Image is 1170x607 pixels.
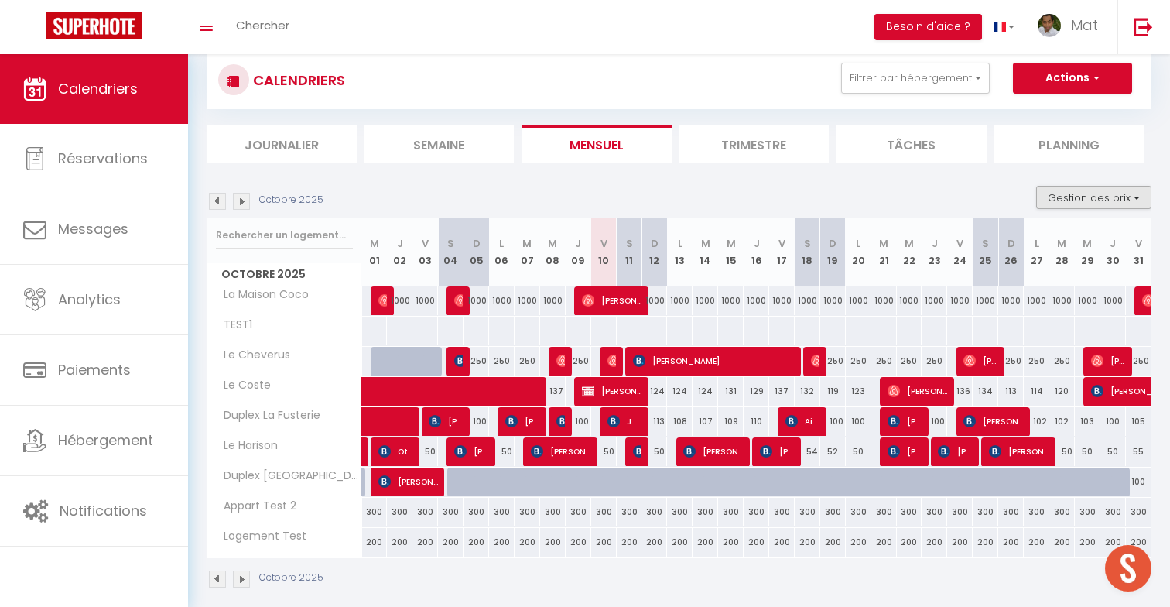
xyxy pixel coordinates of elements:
span: Analytics [58,290,121,309]
div: 300 [515,498,540,526]
span: Calendriers [58,79,138,98]
div: Ouvrir le chat [1105,545,1151,592]
span: Le Coste [210,377,275,394]
div: 200 [846,528,871,557]
div: 200 [1075,528,1100,557]
span: Réservations [58,149,148,168]
li: Journalier [207,125,357,163]
abbr: S [982,236,989,251]
div: 200 [362,528,388,557]
div: 100 [566,407,591,436]
div: 300 [540,498,566,526]
abbr: S [626,236,633,251]
div: 200 [718,528,744,557]
span: Le Cheverus [210,347,294,364]
div: 131 [718,377,744,406]
div: 1000 [769,286,795,315]
span: La Maison Coco [210,286,313,303]
div: 1000 [412,286,438,315]
span: [PERSON_NAME] [531,437,590,466]
div: 250 [489,347,515,376]
button: Gestion des prix [1036,186,1151,209]
span: [PERSON_NAME] [811,346,819,376]
div: 300 [387,498,412,526]
div: 137 [769,377,795,406]
button: Filtrer par hébergement [841,63,990,94]
div: 1000 [922,286,947,315]
span: [PERSON_NAME] [1091,346,1125,376]
div: 50 [1075,437,1100,466]
abbr: J [932,236,938,251]
abbr: J [1110,236,1116,251]
div: 200 [1024,528,1049,557]
div: 200 [617,528,642,557]
span: Messages [58,219,128,238]
div: 50 [1100,437,1126,466]
div: 250 [1126,347,1151,376]
th: 24 [947,218,973,286]
span: Duplex [GEOGRAPHIC_DATA] [210,468,364,485]
th: 05 [464,218,489,286]
div: 110 [744,407,769,436]
abbr: M [905,236,914,251]
div: 105 [1126,407,1151,436]
div: 100 [1126,468,1151,496]
th: 09 [566,218,591,286]
div: 300 [897,498,922,526]
abbr: S [447,236,454,251]
span: Mat [1071,15,1098,35]
p: Octobre 2025 [259,193,323,207]
span: [PERSON_NAME] [607,346,616,376]
th: 21 [871,218,897,286]
abbr: V [956,236,963,251]
div: 300 [973,498,998,526]
span: [PERSON_NAME] [582,286,641,315]
span: Othman Damou [378,437,412,466]
div: 1000 [1100,286,1126,315]
abbr: M [522,236,532,251]
abbr: J [397,236,403,251]
div: 200 [1100,528,1126,557]
div: 1000 [387,286,412,315]
abbr: V [600,236,607,251]
span: [PERSON_NAME] [505,406,539,436]
th: 20 [846,218,871,286]
div: 50 [641,437,667,466]
div: 200 [387,528,412,557]
div: 55 [1126,437,1151,466]
div: 54 [795,437,820,466]
span: [PERSON_NAME] & [PERSON_NAME] [582,376,641,406]
div: 300 [846,498,871,526]
div: 1000 [973,286,998,315]
div: 1000 [489,286,515,315]
span: [PERSON_NAME] [938,437,972,466]
input: Rechercher un logement... [216,221,353,249]
span: [PERSON_NAME] [683,437,743,466]
th: 08 [540,218,566,286]
span: Le Harison [210,437,282,454]
div: 250 [566,347,591,376]
div: 1000 [998,286,1024,315]
th: 30 [1100,218,1126,286]
div: 136 [947,377,973,406]
th: 31 [1126,218,1151,286]
div: 134 [973,377,998,406]
span: [PERSON_NAME] [378,286,387,315]
th: 25 [973,218,998,286]
span: Duplex La Fusterie [210,407,324,424]
h3: CALENDRIERS [249,63,345,98]
div: 119 [820,377,846,406]
div: 250 [1024,347,1049,376]
div: 200 [667,528,693,557]
span: [PERSON_NAME] [989,437,1049,466]
th: 04 [438,218,464,286]
div: 200 [871,528,897,557]
span: Paiements [58,360,131,379]
div: 100 [922,407,947,436]
span: TEST1 [210,317,268,334]
li: Planning [994,125,1144,163]
div: 107 [693,407,718,436]
div: 200 [438,528,464,557]
div: 100 [846,407,871,436]
div: 102 [1024,407,1049,436]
